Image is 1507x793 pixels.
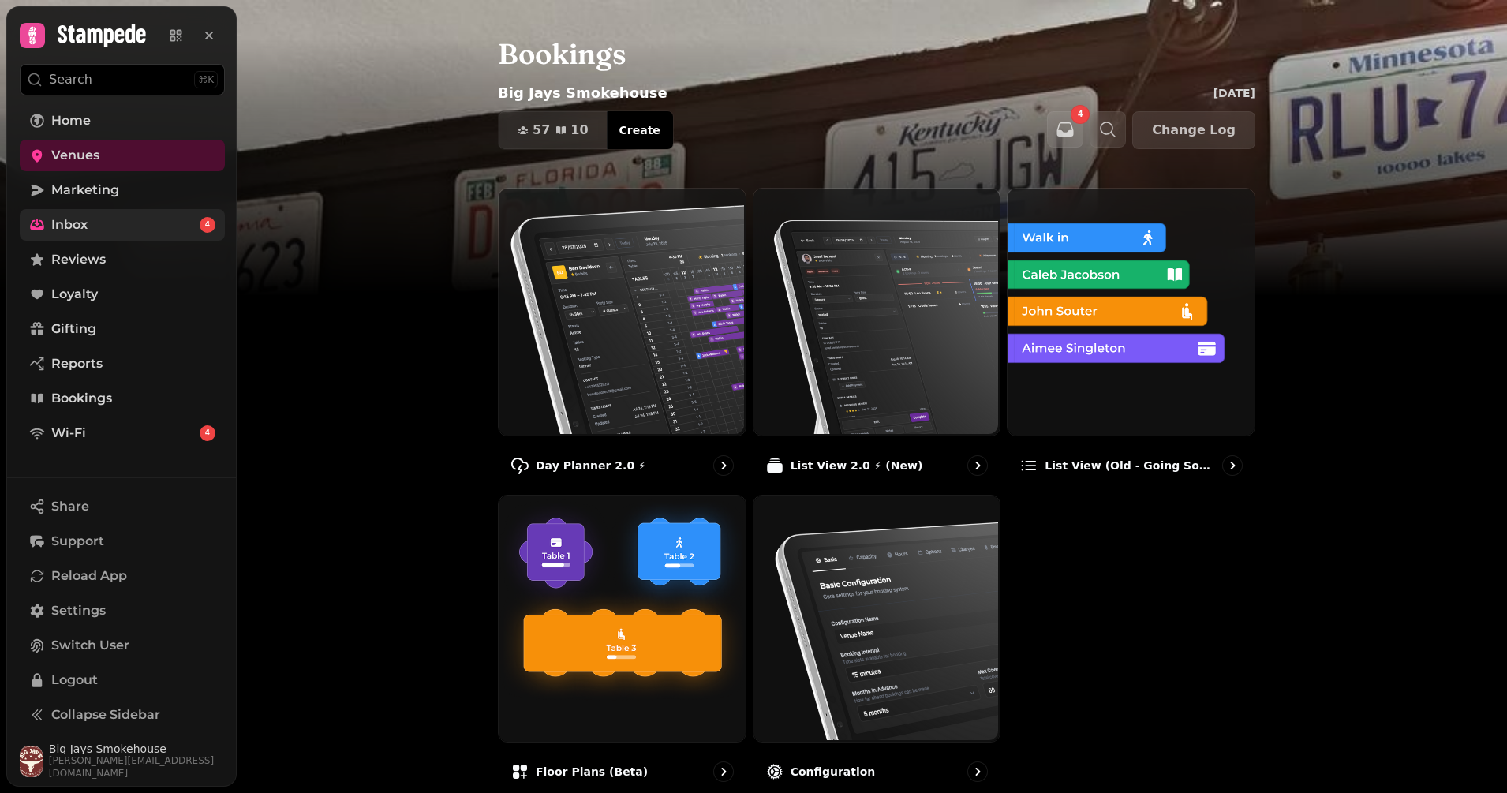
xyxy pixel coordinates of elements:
[1006,187,1253,434] img: List view (Old - going soon)
[51,215,88,234] span: Inbox
[619,125,660,136] span: Create
[536,458,646,473] p: Day Planner 2.0 ⚡
[20,746,43,777] img: User avatar
[51,111,91,130] span: Home
[753,188,1001,488] a: List View 2.0 ⚡ (New)List View 2.0 ⚡ (New)
[1007,188,1255,488] a: List view (Old - going soon)List view (Old - going soon)
[716,764,731,780] svg: go to
[51,146,99,165] span: Venues
[970,458,985,473] svg: go to
[20,630,225,661] button: Switch User
[51,497,89,516] span: Share
[51,250,106,269] span: Reviews
[20,491,225,522] button: Share
[1132,111,1255,149] button: Change Log
[498,82,667,104] p: Big Jays Smokehouse
[51,424,86,443] span: Wi-Fi
[20,244,225,275] a: Reviews
[51,636,129,655] span: Switch User
[791,458,923,473] p: List View 2.0 ⚡ (New)
[752,494,999,741] img: Configuration
[51,320,96,339] span: Gifting
[20,595,225,627] a: Settings
[752,187,999,434] img: List View 2.0 ⚡ (New)
[20,140,225,171] a: Venues
[49,743,225,754] span: Big Jays Smokehouse
[51,181,119,200] span: Marketing
[1225,458,1240,473] svg: go to
[20,64,225,95] button: Search⌘K
[1152,124,1236,137] span: Change Log
[20,417,225,449] a: Wi-Fi4
[533,124,550,137] span: 57
[51,705,160,724] span: Collapse Sidebar
[49,70,92,89] p: Search
[20,174,225,206] a: Marketing
[20,664,225,696] button: Logout
[716,458,731,473] svg: go to
[49,754,225,780] span: [PERSON_NAME][EMAIL_ADDRESS][DOMAIN_NAME]
[205,219,210,230] span: 4
[20,279,225,310] a: Loyalty
[497,187,744,434] img: Day Planner 2.0 ⚡
[791,764,876,780] p: Configuration
[1078,110,1083,118] span: 4
[1045,458,1216,473] p: List view (Old - going soon)
[20,526,225,557] button: Support
[497,494,744,741] img: Floor Plans (beta)
[498,188,746,488] a: Day Planner 2.0 ⚡Day Planner 2.0 ⚡
[607,111,673,149] button: Create
[51,532,104,551] span: Support
[51,389,112,408] span: Bookings
[20,105,225,137] a: Home
[20,743,225,780] button: User avatarBig Jays Smokehouse[PERSON_NAME][EMAIL_ADDRESS][DOMAIN_NAME]
[570,124,588,137] span: 10
[51,601,106,620] span: Settings
[970,764,985,780] svg: go to
[1213,85,1255,101] p: [DATE]
[536,764,648,780] p: Floor Plans (beta)
[20,348,225,380] a: Reports
[20,560,225,592] button: Reload App
[51,285,98,304] span: Loyalty
[205,428,210,439] span: 4
[51,354,103,373] span: Reports
[499,111,608,149] button: 5710
[20,209,225,241] a: Inbox4
[51,671,98,690] span: Logout
[194,71,218,88] div: ⌘K
[20,699,225,731] button: Collapse Sidebar
[20,383,225,414] a: Bookings
[51,567,127,585] span: Reload App
[20,313,225,345] a: Gifting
